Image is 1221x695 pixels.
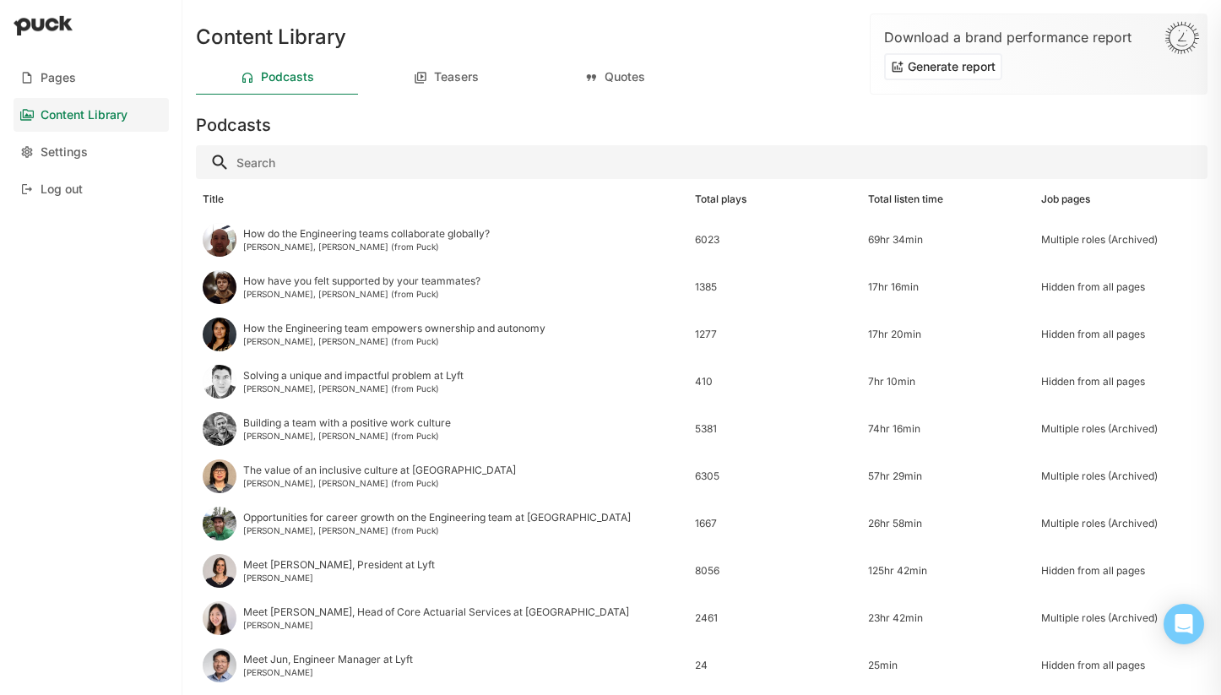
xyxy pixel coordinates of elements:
a: Settings [14,135,169,169]
div: 74hr 16min [868,423,1028,435]
div: 8056 [695,565,855,577]
div: Hidden from all pages [1041,660,1201,671]
div: [PERSON_NAME] [243,573,435,583]
div: 17hr 20min [868,328,1028,340]
div: Content Library [41,108,128,122]
div: 6023 [695,234,855,246]
div: Pages [41,71,76,85]
div: Meet Jun, Engineer Manager at Lyft [243,654,413,665]
input: Search [196,145,1207,179]
div: Multiple roles (Archived) [1041,234,1201,246]
div: Building a team with a positive work culture [243,417,451,429]
div: Download a brand performance report [884,28,1193,46]
img: Sun-D3Rjj4Si.svg [1164,21,1200,55]
div: Title [203,193,224,205]
div: Hidden from all pages [1041,565,1201,577]
div: Hidden from all pages [1041,328,1201,340]
div: Multiple roles (Archived) [1041,612,1201,624]
div: Meet [PERSON_NAME], Head of Core Actuarial Services at [GEOGRAPHIC_DATA] [243,606,629,618]
div: Quotes [605,70,645,84]
div: [PERSON_NAME], [PERSON_NAME] (from Puck) [243,431,451,441]
div: [PERSON_NAME], [PERSON_NAME] (from Puck) [243,383,464,394]
div: 1667 [695,518,855,529]
h3: Podcasts [196,115,271,135]
div: Total listen time [868,193,943,205]
div: 25min [868,660,1028,671]
a: Pages [14,61,169,95]
h1: Content Library [196,27,346,47]
div: 1385 [695,281,855,293]
div: 410 [695,376,855,388]
div: Job pages [1041,193,1090,205]
div: The value of an inclusive culture at [GEOGRAPHIC_DATA] [243,464,516,476]
div: [PERSON_NAME], [PERSON_NAME] (from Puck) [243,242,490,252]
div: 125hr 42min [868,565,1028,577]
div: [PERSON_NAME], [PERSON_NAME] (from Puck) [243,525,631,535]
div: Hidden from all pages [1041,281,1201,293]
div: 23hr 42min [868,612,1028,624]
div: 6305 [695,470,855,482]
div: 26hr 58min [868,518,1028,529]
div: Settings [41,145,88,160]
div: Teasers [434,70,479,84]
div: Solving a unique and impactful problem at Lyft [243,370,464,382]
button: Generate report [884,53,1002,80]
div: 2461 [695,612,855,624]
div: [PERSON_NAME] [243,620,629,630]
div: Multiple roles (Archived) [1041,470,1201,482]
div: Total plays [695,193,746,205]
div: 57hr 29min [868,470,1028,482]
div: 17hr 16min [868,281,1028,293]
div: Opportunities for career growth on the Engineering team at [GEOGRAPHIC_DATA] [243,512,631,524]
div: Podcasts [261,70,314,84]
div: Multiple roles (Archived) [1041,423,1201,435]
div: Meet [PERSON_NAME], President at Lyft [243,559,435,571]
div: Hidden from all pages [1041,376,1201,388]
div: 5381 [695,423,855,435]
div: [PERSON_NAME], [PERSON_NAME] (from Puck) [243,289,480,299]
div: 1277 [695,328,855,340]
div: 7hr 10min [868,376,1028,388]
div: [PERSON_NAME], [PERSON_NAME] (from Puck) [243,336,545,346]
div: Log out [41,182,83,197]
div: How have you felt supported by your teammates? [243,275,480,287]
div: 24 [695,660,855,671]
div: How do the Engineering teams collaborate globally? [243,228,490,240]
div: [PERSON_NAME] [243,667,413,677]
div: Open Intercom Messenger [1164,604,1204,644]
div: 69hr 34min [868,234,1028,246]
a: Content Library [14,98,169,132]
div: Multiple roles (Archived) [1041,518,1201,529]
div: [PERSON_NAME], [PERSON_NAME] (from Puck) [243,478,516,488]
div: How the Engineering team empowers ownership and autonomy [243,323,545,334]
